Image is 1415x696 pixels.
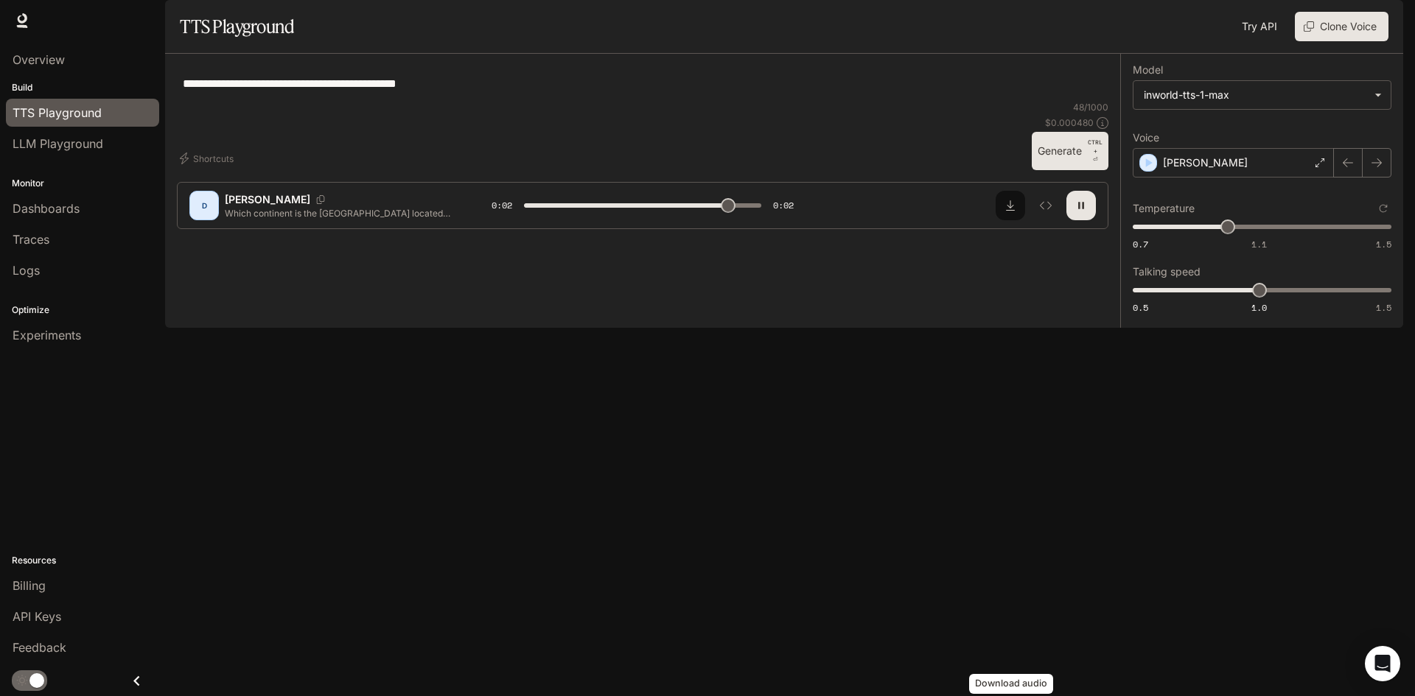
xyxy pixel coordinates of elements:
[1133,81,1391,109] div: inworld-tts-1-max
[1295,12,1388,41] button: Clone Voice
[225,207,456,219] p: Which continent is the [GEOGRAPHIC_DATA] located on?
[969,674,1053,694] div: Download audio
[1133,301,1148,314] span: 0.5
[180,12,294,41] h1: TTS Playground
[1073,101,1108,113] p: 48 / 1000
[225,192,310,207] p: [PERSON_NAME]
[1031,191,1061,220] button: Inspect
[1032,132,1108,170] button: GenerateCTRL +⏎
[1251,301,1267,314] span: 1.0
[1144,88,1367,102] div: inworld-tts-1-max
[1251,238,1267,250] span: 1.1
[1376,301,1391,314] span: 1.5
[1133,203,1195,214] p: Temperature
[1133,65,1163,75] p: Model
[1045,116,1094,129] p: $ 0.000480
[1088,138,1103,155] p: CTRL +
[1133,133,1159,143] p: Voice
[1133,267,1201,277] p: Talking speed
[996,191,1025,220] button: Download audio
[1236,12,1283,41] a: Try API
[177,147,240,170] button: Shortcuts
[192,194,216,217] div: D
[1163,155,1248,170] p: [PERSON_NAME]
[310,195,331,204] button: Copy Voice ID
[1365,646,1400,681] div: Open Intercom Messenger
[1376,238,1391,250] span: 1.5
[492,198,512,213] span: 0:02
[1088,138,1103,164] p: ⏎
[1375,200,1391,217] button: Reset to default
[1133,238,1148,250] span: 0.7
[773,198,794,213] span: 0:02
